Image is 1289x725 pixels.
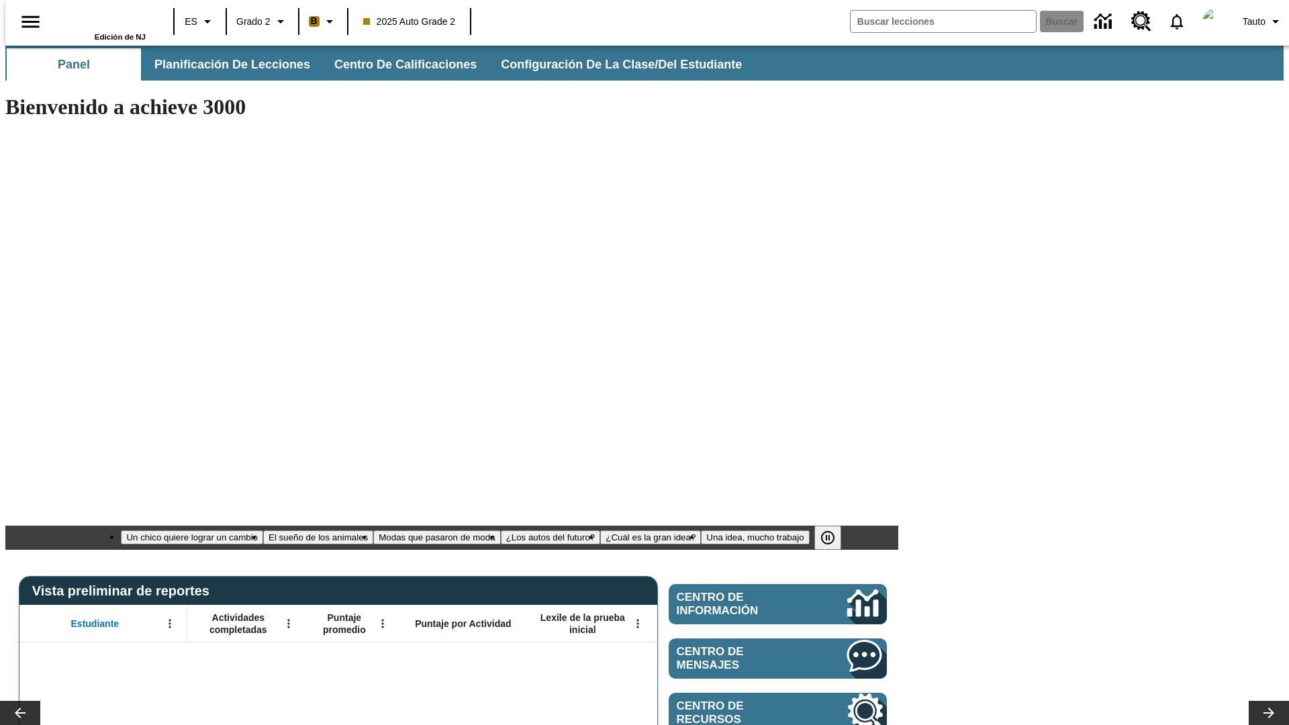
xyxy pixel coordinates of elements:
[628,614,648,634] button: Abrir menú
[236,15,271,29] span: Grado 2
[1086,3,1123,40] a: Centro de información
[5,48,754,81] div: Subbarra de navegación
[144,48,321,81] button: Planificación de lecciones
[279,614,299,634] button: Abrir menú
[501,530,601,544] button: Diapositiva 4 ¿Los autos del futuro?
[1159,4,1194,39] a: Notificaciones
[814,526,855,550] div: Pausar
[303,9,343,34] button: Boost El color de la clase es anaranjado claro. Cambiar el color de la clase.
[851,11,1036,32] input: Buscar campo
[677,591,802,618] span: Centro de información
[415,618,511,630] span: Puntaje por Actividad
[373,614,393,634] button: Abrir menú
[194,612,283,636] span: Actividades completadas
[71,618,120,630] span: Estudiante
[5,46,1284,81] div: Subbarra de navegación
[1202,8,1229,35] img: avatar image
[5,95,898,119] h1: Bienvenido a achieve 3000
[363,15,456,29] span: 2025 Auto Grade 2
[1194,4,1237,39] button: Escoja un nuevo avatar
[7,48,141,81] button: Panel
[231,9,294,34] button: Grado: Grado 2, Elige un grado
[373,530,500,544] button: Diapositiva 3 Modas que pasaron de moda
[58,6,146,33] a: Portada
[669,638,887,679] a: Centro de mensajes
[334,57,477,72] span: Centro de calificaciones
[534,612,632,636] span: Lexile de la prueba inicial
[312,612,377,636] span: Puntaje promedio
[1249,701,1289,725] button: Carrusel de lecciones, seguir
[11,2,50,42] button: Abrir el menú lateral
[814,526,841,550] button: Pausar
[1123,3,1159,40] a: Centro de recursos, Se abrirá en una pestaña nueva.
[490,48,753,81] button: Configuración de la clase/del estudiante
[121,530,263,544] button: Diapositiva 1 Un chico quiere lograr un cambio
[185,15,197,29] span: ES
[1237,9,1289,34] button: Perfil/Configuración
[58,57,90,72] span: Panel
[32,583,216,599] span: Vista preliminar de reportes
[311,13,318,30] span: B
[324,48,487,81] button: Centro de calificaciones
[263,530,373,544] button: Diapositiva 2 El sueño de los animales
[701,530,809,544] button: Diapositiva 6 Una idea, mucho trabajo
[58,5,146,41] div: Portada
[95,33,146,41] span: Edición de NJ
[160,614,180,634] button: Abrir menú
[677,645,807,672] span: Centro de mensajes
[600,530,701,544] button: Diapositiva 5 ¿Cuál es la gran idea?
[501,57,742,72] span: Configuración de la clase/del estudiante
[179,9,222,34] button: Lenguaje: ES, Selecciona un idioma
[1243,15,1266,29] span: Tauto
[669,584,887,624] a: Centro de información
[154,57,310,72] span: Planificación de lecciones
